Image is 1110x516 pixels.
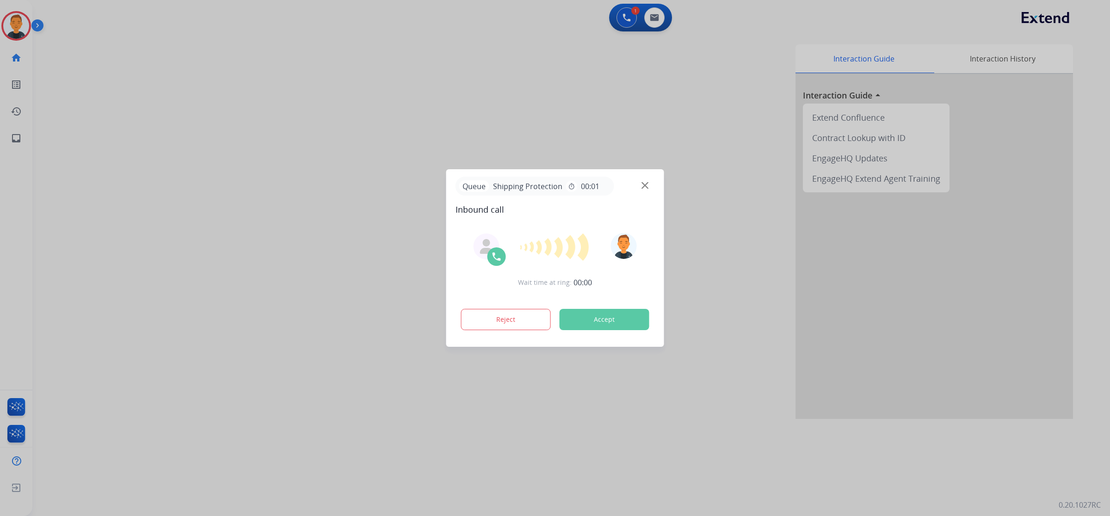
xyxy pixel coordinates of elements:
[641,182,648,189] img: close-button
[610,233,636,259] img: avatar
[456,203,655,216] span: Inbound call
[560,309,649,330] button: Accept
[581,181,599,192] span: 00:01
[573,277,592,288] span: 00:00
[489,181,566,192] span: Shipping Protection
[461,309,551,330] button: Reject
[459,180,489,192] p: Queue
[1059,499,1101,510] p: 0.20.1027RC
[479,239,494,254] img: agent-avatar
[518,278,572,287] span: Wait time at ring:
[491,251,502,262] img: call-icon
[568,183,575,190] mat-icon: timer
